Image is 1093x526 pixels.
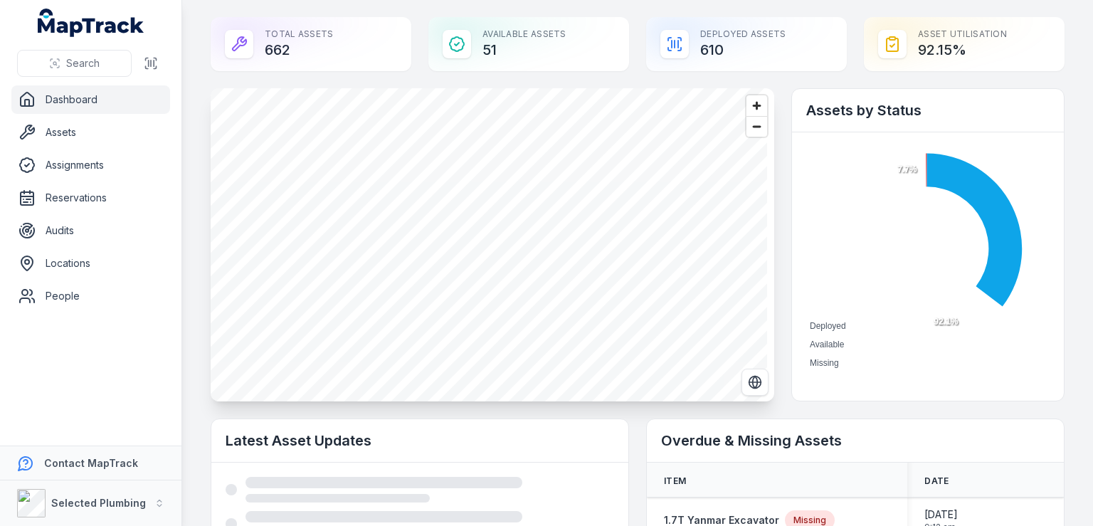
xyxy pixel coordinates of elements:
[38,9,144,37] a: MapTrack
[11,151,170,179] a: Assignments
[66,56,100,70] span: Search
[211,88,767,401] canvas: Map
[11,85,170,114] a: Dashboard
[226,431,614,451] h2: Latest Asset Updates
[664,475,686,487] span: Item
[741,369,769,396] button: Switch to Satellite View
[810,321,846,331] span: Deployed
[924,475,949,487] span: Date
[11,216,170,245] a: Audits
[11,282,170,310] a: People
[746,116,767,137] button: Zoom out
[17,50,132,77] button: Search
[810,358,839,368] span: Missing
[810,340,844,349] span: Available
[11,118,170,147] a: Assets
[44,457,138,469] strong: Contact MapTrack
[806,100,1050,120] h2: Assets by Status
[924,507,958,522] span: [DATE]
[51,497,146,509] strong: Selected Plumbing
[11,249,170,278] a: Locations
[11,184,170,212] a: Reservations
[746,95,767,116] button: Zoom in
[661,431,1050,451] h2: Overdue & Missing Assets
